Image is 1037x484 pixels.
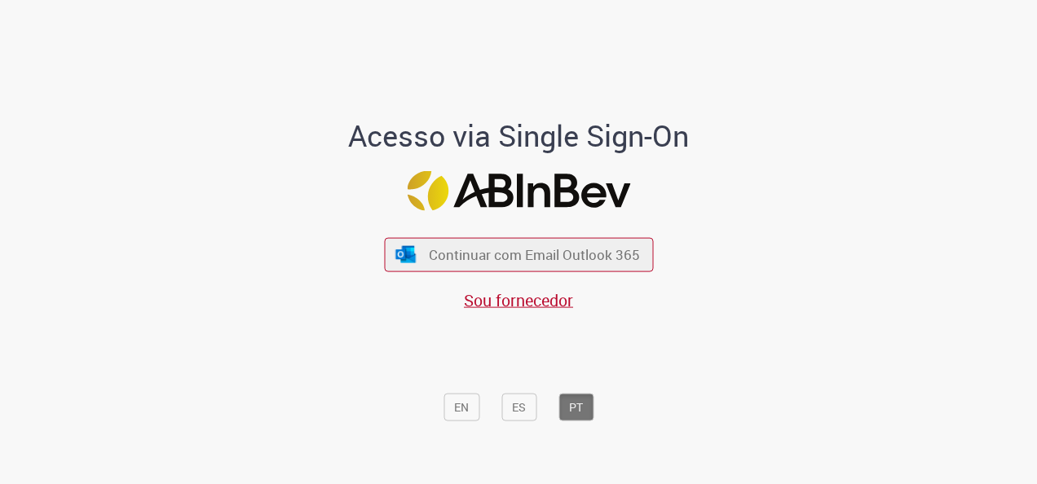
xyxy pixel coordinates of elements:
[501,393,536,420] button: ES
[395,245,417,262] img: ícone Azure/Microsoft 360
[407,171,630,211] img: Logo ABInBev
[443,393,479,420] button: EN
[558,393,594,420] button: PT
[293,119,745,152] h1: Acesso via Single Sign-On
[384,238,653,271] button: ícone Azure/Microsoft 360 Continuar com Email Outlook 365
[464,288,573,310] a: Sou fornecedor
[429,245,640,264] span: Continuar com Email Outlook 365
